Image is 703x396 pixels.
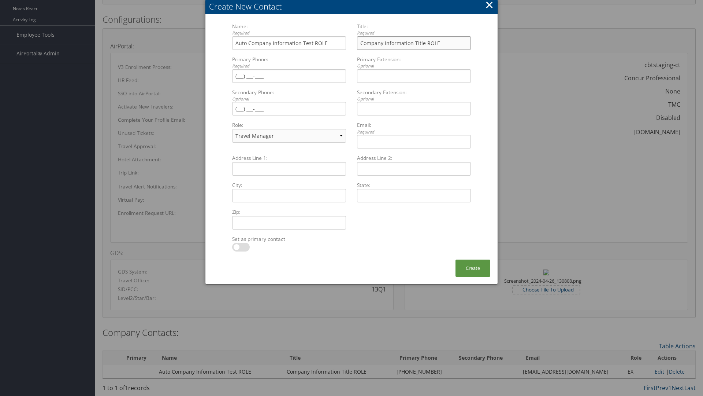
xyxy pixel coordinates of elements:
[354,56,474,69] label: Primary Extension:
[232,30,346,36] div: Required
[229,208,349,216] label: Zip:
[229,154,349,162] label: Address Line 1:
[232,96,346,102] div: Optional
[354,89,474,102] label: Secondary Extension:
[357,30,471,36] div: Required
[354,181,474,189] label: State:
[354,121,474,135] label: Email:
[232,69,346,83] input: Primary Phone:Required
[357,102,471,115] input: Secondary Extension:Optional
[357,162,471,176] input: Address Line 2:
[232,129,346,143] select: Role:
[357,129,471,135] div: Required
[357,135,471,148] input: Email:Required
[455,260,490,277] button: Create
[232,36,346,50] input: Name:Required
[229,89,349,102] label: Secondary Phone:
[209,1,498,12] div: Create New Contact
[232,216,346,230] input: Zip:
[229,56,349,69] label: Primary Phone:
[357,96,471,102] div: Optional
[232,189,346,202] input: City:
[357,189,471,202] input: State:
[357,36,471,50] input: Title:Required
[229,181,349,189] label: City:
[229,121,349,129] label: Role:
[232,102,346,115] input: Secondary Phone:Optional
[232,162,346,176] input: Address Line 1:
[229,235,349,243] label: Set as primary contact
[354,154,474,162] label: Address Line 2:
[357,69,471,83] input: Primary Extension:Optional
[229,23,349,36] label: Name:
[357,63,471,69] div: Optional
[232,63,346,69] div: Required
[354,23,474,36] label: Title:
